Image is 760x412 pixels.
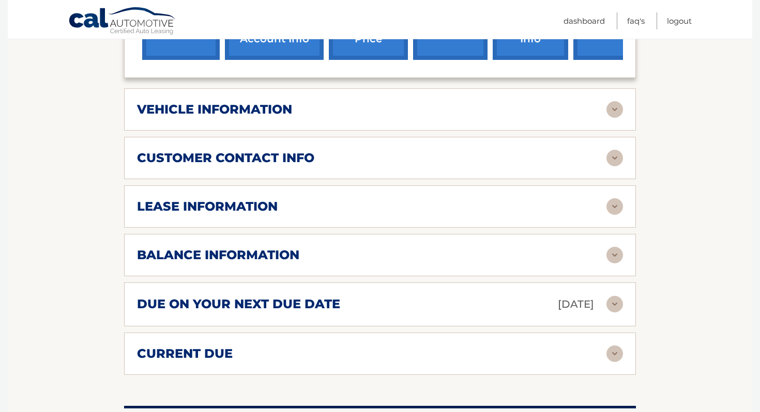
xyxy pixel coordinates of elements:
h2: lease information [137,199,278,214]
img: accordion-rest.svg [606,345,623,362]
a: Cal Automotive [68,7,177,37]
a: FAQ's [627,12,645,29]
img: accordion-rest.svg [606,296,623,312]
a: Dashboard [564,12,605,29]
h2: due on your next due date [137,296,340,312]
h2: balance information [137,247,299,263]
img: accordion-rest.svg [606,150,623,166]
h2: current due [137,346,233,361]
h2: customer contact info [137,150,314,166]
img: accordion-rest.svg [606,101,623,118]
p: [DATE] [558,295,594,313]
a: Logout [667,12,692,29]
img: accordion-rest.svg [606,198,623,215]
img: accordion-rest.svg [606,247,623,263]
h2: vehicle information [137,102,292,117]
